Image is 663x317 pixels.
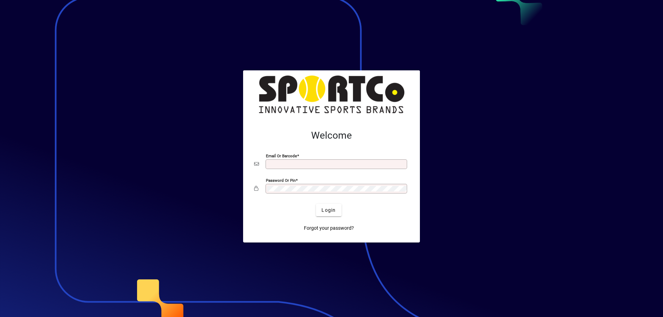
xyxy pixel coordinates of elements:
[321,207,336,214] span: Login
[266,153,297,158] mat-label: Email or Barcode
[304,225,354,232] span: Forgot your password?
[316,204,341,216] button: Login
[266,178,296,183] mat-label: Password or Pin
[254,130,409,141] h2: Welcome
[301,222,357,234] a: Forgot your password?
